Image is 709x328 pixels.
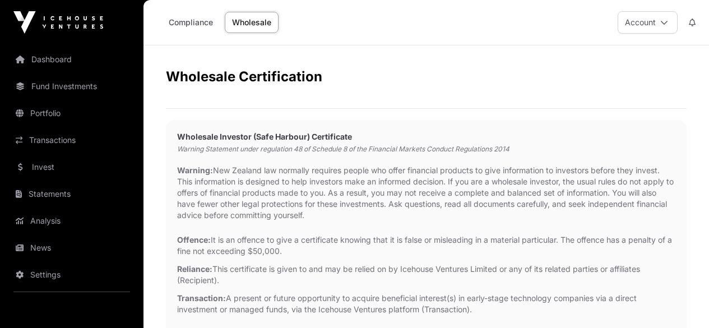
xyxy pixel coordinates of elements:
[9,209,135,233] a: Analysis
[177,131,675,142] h2: Wholesale Investor (Safe Harbour) Certificate
[161,12,220,33] a: Compliance
[177,264,212,274] strong: Reliance:
[166,68,687,86] h2: Wholesale Certification
[9,182,135,206] a: Statements
[177,145,675,154] p: Warning Statement under regulation 48 of Schedule 8 of the Financial Markets Conduct Regulations ...
[9,101,135,126] a: Portfolio
[177,234,675,257] p: It is an offence to give a certificate knowing that it is false or misleading in a material parti...
[177,165,675,221] p: New Zealand law normally requires people who offer financial products to give information to inve...
[177,293,226,303] strong: Transaction:
[618,11,678,34] button: Account
[177,264,675,286] p: This certificate is given to and may be relied on by Icehouse Ventures Limited or any of its rela...
[225,12,279,33] a: Wholesale
[177,293,675,315] p: A present or future opportunity to acquire beneficial interest(s) in early-stage technology compa...
[9,47,135,72] a: Dashboard
[177,165,213,175] strong: Warning:
[13,11,103,34] img: Icehouse Ventures Logo
[177,235,211,244] strong: Offence:
[9,74,135,99] a: Fund Investments
[9,262,135,287] a: Settings
[9,235,135,260] a: News
[9,155,135,179] a: Invest
[9,128,135,153] a: Transactions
